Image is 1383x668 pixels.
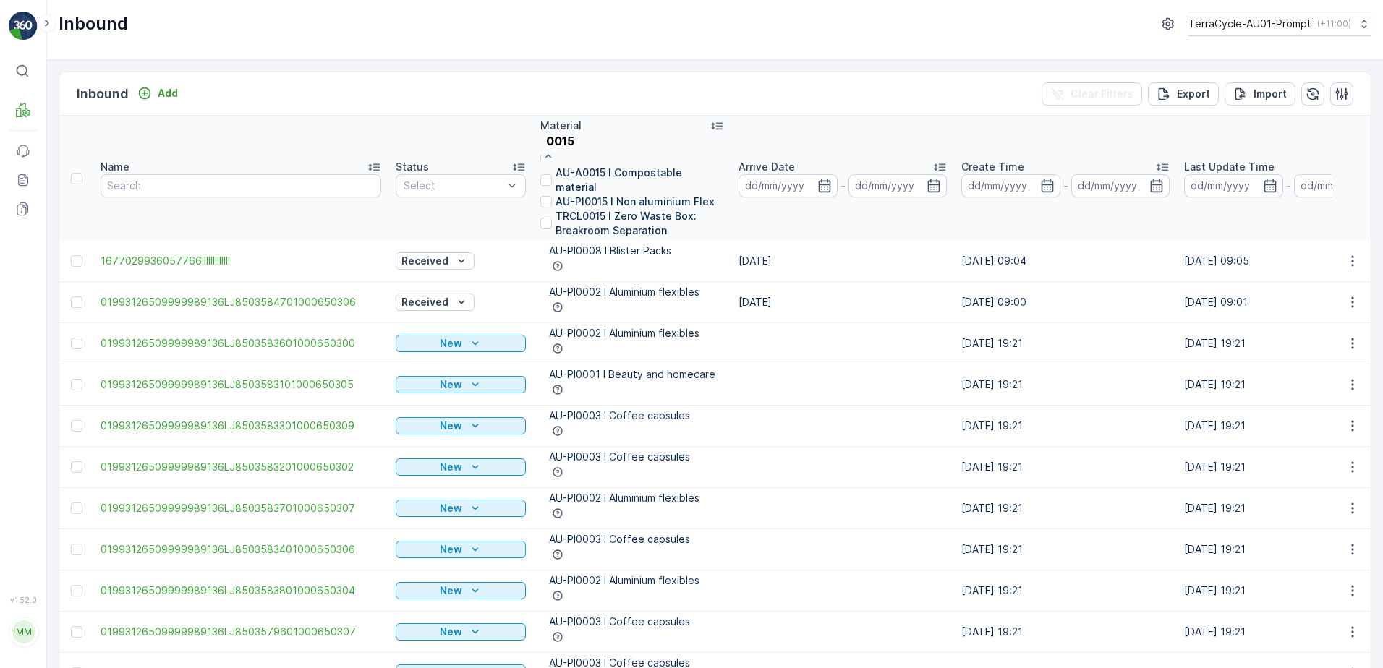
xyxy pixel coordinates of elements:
button: Received [396,252,475,270]
div: Toggle Row Selected [71,585,82,596]
a: 01993126509999989136LJ8503583601000650300 [101,336,381,351]
td: [DATE] 19:21 [954,406,1177,447]
a: AU-PI0008 I Blister Packs [549,244,715,258]
span: Net Amount : [12,333,80,345]
p: New [440,460,462,474]
td: [DATE] 09:00 [954,282,1177,323]
button: Export [1148,82,1219,106]
span: 0.66 kg [82,285,119,297]
input: dd/mm/yyyy [848,174,948,197]
td: [DATE] [731,282,954,323]
div: Toggle Row Selected [71,420,82,432]
span: First Weight : [12,285,82,297]
p: Export [1177,87,1210,101]
p: Inbound [59,12,128,35]
p: Add [158,86,178,100]
input: dd/mm/yyyy [961,174,1060,197]
p: ( +11:00 ) [1317,18,1351,30]
div: Toggle Row Selected [71,502,82,514]
a: AU-PI0002 I Aluminium flexibles [549,326,715,341]
input: Search [101,174,381,197]
div: Toggle Row Selected [71,338,82,349]
span: Name : [12,237,48,249]
span: v 1.52.0 [9,596,38,604]
div: Toggle Row Selected [71,626,82,638]
td: [DATE] 19:21 [954,323,1177,364]
div: Toggle Row Selected [71,461,82,473]
a: 01993126509999989136LJ8503579601000650307 [101,625,381,639]
p: Clear Filters [1071,87,1133,101]
button: New [396,623,526,641]
span: Arrive Date : [12,261,77,273]
td: [DATE] 19:21 [954,488,1177,529]
input: dd/mm/yyyy [1184,174,1283,197]
a: AU-PI0002 I Aluminium flexibles [549,491,715,505]
button: MM [9,607,38,656]
span: Material Type : [12,309,89,321]
p: New [440,625,462,639]
button: New [396,417,526,434]
p: TerraCycle-AU01-Prompt [1188,17,1311,31]
button: New [396,335,526,352]
p: Received [401,295,448,309]
p: New [440,501,462,515]
span: Last Weight : [12,356,81,369]
button: New [396,541,526,558]
div: Toggle Row Selected [71,379,82,390]
td: [DATE] 19:21 [954,529,1177,570]
span: AU-PI0003 I Coffee capsules [549,408,715,423]
a: 01993126509999989136LJ8503583101000650305 [101,377,381,392]
span: 01993126509999989136LJ8503583801000650304 [101,583,381,598]
p: - [1286,177,1291,194]
p: - [1063,177,1068,194]
a: AU-PI0002 I Aluminium flexibles [549,285,715,299]
p: New [440,583,462,598]
p: New [440,542,462,557]
td: [DATE] 19:21 [954,364,1177,406]
button: New [396,582,526,599]
span: AU-PI0003 I Coffee capsules [549,615,715,629]
button: Import [1225,82,1295,106]
p: - [841,177,846,194]
button: New [396,376,526,393]
td: [DATE] [731,241,954,282]
a: AU-PI0003 I Coffee capsules [549,450,715,464]
button: New [396,500,526,517]
p: TRCL0015 I Zero Waste Box: Breakroom Separation [556,209,724,238]
p: Name [101,160,129,174]
span: 01993126509999989136LJ8503583301000650309 [101,419,381,433]
div: Toggle Row Selected [71,544,82,555]
p: Inbound [77,84,129,104]
div: MM [12,620,35,643]
span: [DATE] [77,261,111,273]
a: AU-PI0001 I Beauty and homecare [549,367,715,382]
p: AU-A0015 I Compostable material [556,166,724,194]
p: Status [396,160,429,174]
p: New [440,336,462,351]
a: AU-PI0003 I Coffee capsules [549,532,715,547]
input: dd/mm/yyyy [739,174,838,197]
button: TerraCycle-AU01-Prompt(+11:00) [1188,12,1371,36]
a: 1677029936057766IIIIIIIIIIIII [101,254,381,268]
a: 01993126509999989136LJ8503583201000650302 [101,460,381,474]
p: Received [401,254,448,268]
a: 01993126509999989136LJ8503583701000650307 [101,501,381,515]
button: Add [132,85,184,102]
p: Arrive Date [739,160,795,174]
p: Material [540,119,582,133]
td: [DATE] 19:21 [954,612,1177,653]
div: Toggle Row Selected [71,296,82,308]
p: New [440,419,462,433]
span: AU-PI0008 I Blister Packs [89,309,218,321]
